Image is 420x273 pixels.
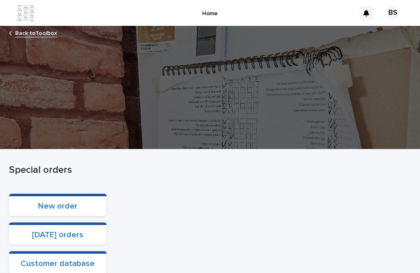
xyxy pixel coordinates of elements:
[21,259,95,268] a: Customer database
[38,202,78,210] a: New order
[16,5,35,21] img: ZpJWbK78RmCi9E4bZOpa
[386,7,399,20] div: BS
[9,164,408,176] p: Special orders
[32,231,83,239] a: [DATE] orders
[15,28,57,37] a: Back toToolbox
